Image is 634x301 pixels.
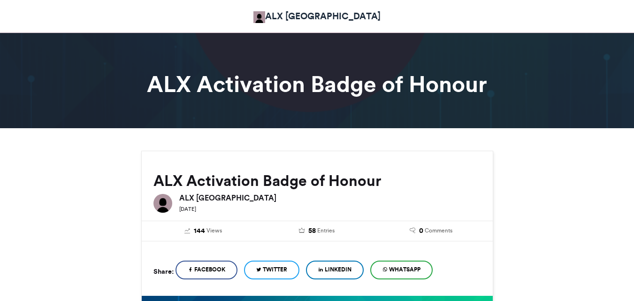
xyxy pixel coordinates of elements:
span: Twitter [263,265,287,274]
img: ALX Africa [253,11,265,23]
span: WhatsApp [389,265,420,274]
a: 0 Comments [381,226,481,236]
span: 58 [308,226,316,236]
a: 144 Views [153,226,253,236]
a: 58 Entries [267,226,367,236]
h5: Share: [153,265,174,278]
a: Twitter [244,261,299,279]
span: Views [206,226,222,235]
h6: ALX [GEOGRAPHIC_DATA] [179,194,481,201]
span: 0 [419,226,423,236]
a: Facebook [176,261,237,279]
span: Facebook [194,265,225,274]
a: LinkedIn [306,261,364,279]
h1: ALX Activation Badge of Honour [57,73,578,95]
img: ALX Africa [153,194,172,213]
a: WhatsApp [370,261,433,279]
a: ALX [GEOGRAPHIC_DATA] [253,9,381,23]
span: Entries [317,226,335,235]
span: LinkedIn [325,265,351,274]
span: 144 [194,226,205,236]
span: Comments [425,226,452,235]
h2: ALX Activation Badge of Honour [153,172,481,189]
small: [DATE] [179,206,196,212]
